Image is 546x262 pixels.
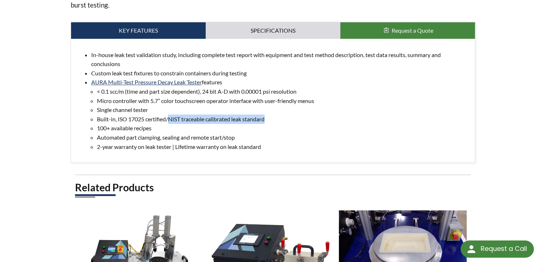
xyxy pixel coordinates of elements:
[206,22,340,39] a: Specifications
[97,105,470,114] li: Single channel tester
[97,133,470,142] li: Automated part clamping, sealing and remote start/stop
[75,181,471,194] h2: Related Products
[97,114,470,124] li: Built-in, ISO 17025 certified/NIST traceable calibrated leak standard
[91,78,470,151] li: features
[97,142,470,151] li: 2-year warranty on leak tester | Lifetime warranty on leak standard
[480,240,527,257] div: Request a Call
[97,87,470,96] li: < 0.1 scc/m (time and part size dependent), 24 bit A-D with 0.00001 psi resolution
[466,243,477,255] img: round button
[71,22,206,39] a: Key Features
[91,79,202,85] a: AURA Multi-Test Pressure Decay Leak Tester
[461,240,534,258] div: Request a Call
[91,69,470,78] li: Custom leak test fixtures to constrain containers during testing
[340,22,475,39] button: Request a Quote
[97,123,470,133] li: 100+ available recipes
[392,27,433,34] span: Request a Quote
[91,50,470,69] li: In-house leak test validation study, including complete test report with equipment and test metho...
[97,96,470,106] li: Micro controller with 5.7” color touchscreen operator interface with user-friendly menus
